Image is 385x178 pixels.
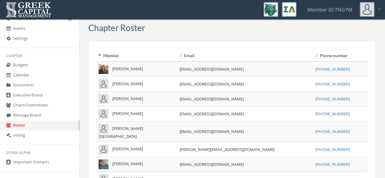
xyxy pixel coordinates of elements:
a: [PHONE_NUMBER] [315,147,350,152]
th: Member [96,50,177,61]
a: [PHONE_NUMBER] [315,129,350,134]
a: [EMAIL_ADDRESS][DOMAIN_NAME] [179,129,243,134]
a: Member ID: TNGYM [300,0,360,19]
a: [EMAIL_ADDRESS][DOMAIN_NAME] [179,96,243,102]
a: [PHONE_NUMBER] [315,81,350,87]
th: Phone number [313,50,368,61]
a: [EMAIL_ADDRESS][DOMAIN_NAME] [179,111,243,117]
a: [PHONE_NUMBER] [315,66,350,72]
a: [EMAIL_ADDRESS][DOMAIN_NAME] [179,81,243,87]
span: [PERSON_NAME] [112,96,143,101]
a: [PHONE_NUMBER] [315,111,350,117]
a: [PHONE_NUMBER] [315,96,350,102]
span: [PERSON_NAME] [112,81,143,86]
span: [PERSON_NAME] [112,161,143,166]
a: [EMAIL_ADDRESS][DOMAIN_NAME] [179,66,243,72]
a: [EMAIL_ADDRESS][DOMAIN_NAME] [179,162,243,167]
span: [PERSON_NAME] [112,66,143,72]
span: [PERSON_NAME] [112,111,143,116]
th: Email [177,50,313,61]
a: [PHONE_NUMBER] [315,162,350,167]
h3: Chapter Roster [88,23,145,33]
span: [PERSON_NAME] [112,146,143,152]
span: [PERSON_NAME][GEOGRAPHIC_DATA] [99,126,143,139]
a: [PERSON_NAME][EMAIL_ADDRESS][DOMAIN_NAME] [179,147,274,152]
